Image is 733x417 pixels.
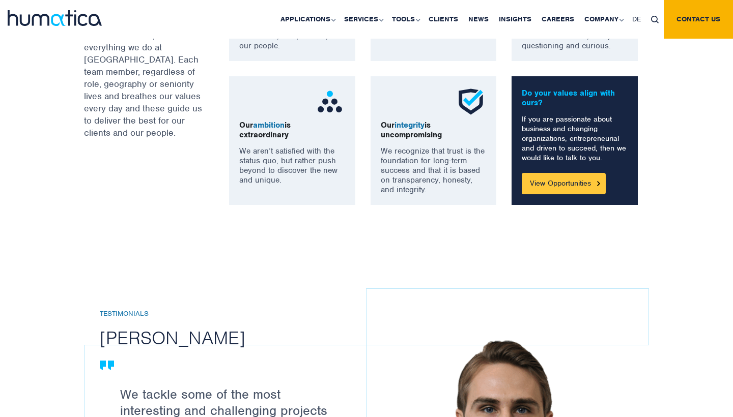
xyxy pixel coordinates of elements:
p: If you are passionate about business and changing organizations, entrepreneurial and driven to su... [522,114,628,163]
a: View Opportunities [522,173,606,194]
img: ico [315,86,345,117]
img: ico [456,86,486,117]
h2: [PERSON_NAME] [100,326,381,349]
p: Our values underpin everything we do at [GEOGRAPHIC_DATA]. Each team member, regardless of role, ... [84,29,204,139]
img: Button [597,181,600,186]
img: search_icon [651,16,659,23]
span: integrity [394,120,425,130]
p: Do your values align with ours? [522,88,628,108]
p: We recognize that trust is the foundation for long-term success and that it is based on transpare... [381,146,487,195]
span: ambition [253,120,285,130]
h6: Testimonials [100,310,381,318]
img: logo [8,10,102,26]
p: Our is uncompromising [381,121,487,140]
p: We aren’t satisfied with the status quo, but rather push beyond to discover the new and unique. [239,146,345,185]
span: DE [632,15,641,23]
p: Our is extraordinary [239,121,345,140]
